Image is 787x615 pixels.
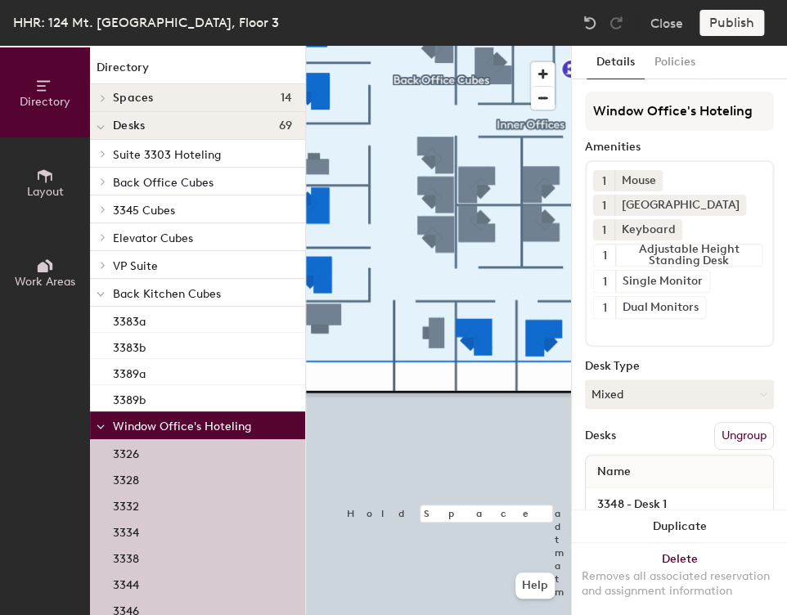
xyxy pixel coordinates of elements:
[593,195,614,216] button: 1
[614,219,682,240] div: Keyboard
[585,360,774,373] div: Desk Type
[113,495,139,514] p: 3332
[593,170,614,191] button: 1
[113,521,139,540] p: 3334
[113,362,146,381] p: 3389a
[594,245,615,266] button: 1
[615,245,762,266] div: Adjustable Height Standing Desk
[615,297,705,318] div: Dual Monitors
[13,12,279,33] div: HHR: 124 Mt. [GEOGRAPHIC_DATA], Floor 3
[645,46,705,79] button: Policies
[15,275,75,289] span: Work Areas
[113,573,139,592] p: 3344
[603,247,607,264] span: 1
[594,297,615,318] button: 1
[113,420,251,433] span: Window Office's Hoteling
[113,176,214,190] span: Back Office Cubes
[113,469,139,487] p: 3328
[582,569,777,599] div: Removes all associated reservation and assignment information
[113,287,221,301] span: Back Kitchen Cubes
[608,15,624,31] img: Redo
[589,457,639,487] span: Name
[593,219,614,240] button: 1
[585,141,774,154] div: Amenities
[585,429,616,442] div: Desks
[113,310,146,329] p: 3383a
[594,271,615,292] button: 1
[614,195,746,216] div: [GEOGRAPHIC_DATA]
[27,185,64,199] span: Layout
[582,15,598,31] img: Undo
[603,273,607,290] span: 1
[113,231,193,245] span: Elevator Cubes
[585,379,774,409] button: Mixed
[113,442,139,461] p: 3326
[113,204,175,218] span: 3345 Cubes
[280,92,292,105] span: 14
[90,59,305,84] h1: Directory
[602,197,606,214] span: 1
[113,547,139,566] p: 3338
[113,336,146,355] p: 3383b
[113,92,154,105] span: Spaces
[650,10,683,36] button: Close
[614,170,663,191] div: Mouse
[603,299,607,316] span: 1
[113,148,221,162] span: Suite 3303 Hoteling
[615,271,709,292] div: Single Monitor
[113,388,146,407] p: 3389b
[587,46,645,79] button: Details
[572,510,787,543] button: Duplicate
[714,422,774,450] button: Ungroup
[113,119,145,132] span: Desks
[602,222,606,239] span: 1
[589,493,770,516] input: Unnamed desk
[602,173,606,190] span: 1
[572,543,787,615] button: DeleteRemoves all associated reservation and assignment information
[278,119,292,132] span: 69
[515,572,555,599] button: Help
[113,259,158,273] span: VP Suite
[20,95,70,109] span: Directory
